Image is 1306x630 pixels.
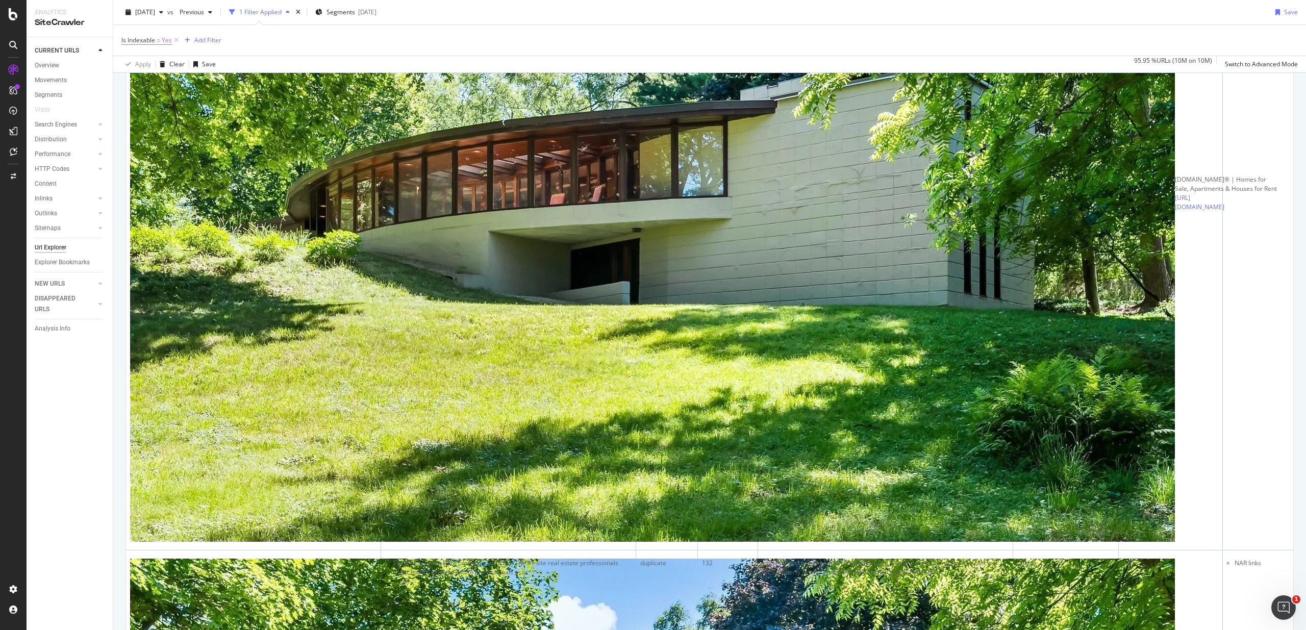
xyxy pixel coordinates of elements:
div: Clear [169,60,185,68]
div: Explorer Bookmarks [35,257,90,268]
button: Save [189,56,216,72]
span: 2025 Aug. 5th [135,8,155,16]
a: Analysis Info [35,323,106,334]
a: Segments [35,90,106,100]
a: Distribution [35,134,95,145]
div: Segments [35,90,62,100]
div: duplicate [640,559,693,568]
div: Search Engines [35,119,77,130]
a: NEW URLS [35,279,95,289]
div: Switch to Advanced Mode [1225,60,1298,68]
div: Add Filter [194,36,221,44]
a: Url Explorer [35,242,106,253]
a: Outlinks [35,208,95,219]
div: Performance [35,149,70,160]
div: Outlinks [35,208,57,219]
a: Content [35,179,106,189]
button: [DATE] [121,4,167,20]
span: Yes [162,33,172,47]
a: Performance [35,149,95,160]
div: 95.95 % URLs ( 10M on 10M ) [1134,56,1212,72]
div: Find real estate and homes for sale [DATE]. Use the most comprehensive source of MLS property lis... [762,559,1009,577]
div: Sitemaps [35,223,61,234]
div: Analytics [35,8,105,17]
div: times [294,7,303,17]
a: Explorer Bookmarks [35,257,106,268]
div: Visits [35,105,50,115]
div: SiteCrawler [35,17,105,29]
div: DISAPPEARED URLS [35,293,86,315]
button: 1 Filter Applied [225,4,294,20]
li: The #1 site real estate professionals trust*The #1 site real estate professionals trust*The #1 si... [393,559,632,577]
button: Add Filter [181,34,221,46]
div: Save [202,60,216,68]
a: [URL][DOMAIN_NAME] [1175,193,1224,212]
a: CURRENT URLS [35,45,95,56]
div: 132 [702,559,754,568]
span: Previous [175,8,204,16]
div: Content [35,179,57,189]
a: Sitemaps [35,223,95,234]
div: Url Explorer [35,242,66,253]
div: Apply [135,60,151,68]
div: 1 Filter Applied [239,8,282,16]
div: [DATE] [358,8,376,16]
button: Segments[DATE] [311,4,381,20]
div: Overview [35,60,59,71]
a: DISAPPEARED URLS [35,293,95,315]
a: Overview [35,60,106,71]
a: Search Engines [35,119,95,130]
div: Distribution [35,134,67,145]
div: Analysis Info [35,323,70,334]
div: Save [1284,8,1298,16]
div: Movements [35,75,67,86]
div: Inlinks [35,193,53,204]
button: Save [1271,4,1298,20]
button: Clear [156,56,185,72]
span: = [157,36,160,44]
button: Apply [121,56,151,72]
div: NEW URLS [35,279,65,289]
div: CURRENT URLS [35,45,79,56]
a: Visits [35,105,60,115]
iframe: Intercom live chat [1271,595,1296,620]
span: Segments [326,8,355,16]
span: vs [167,8,175,16]
a: HTTP Codes [35,164,95,174]
button: Switch to Advanced Mode [1221,56,1298,72]
div: 136 [1123,559,1218,568]
a: Movements [35,75,106,86]
a: Inlinks [35,193,95,204]
div: unique [1017,559,1114,568]
span: Is Indexable [121,36,155,44]
div: [DOMAIN_NAME]® | Homes for Sale, Apartments & Houses for Rent [1175,175,1277,193]
div: HTTP Codes [35,164,69,174]
button: Previous [175,4,216,20]
span: 1 [1292,595,1300,603]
